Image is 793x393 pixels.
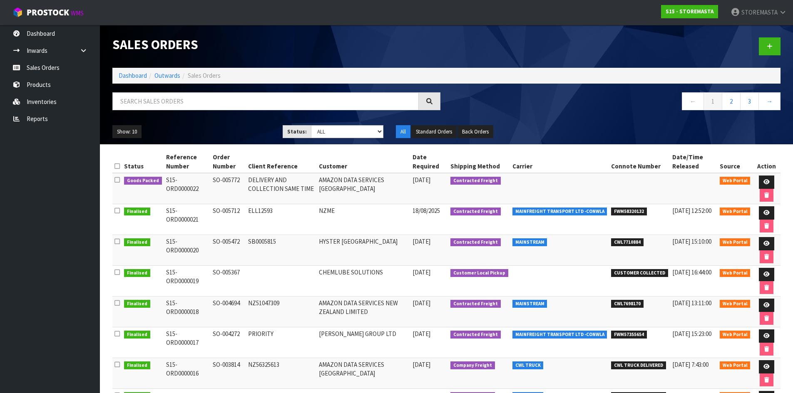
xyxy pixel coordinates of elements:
td: S15-ORD0000018 [164,297,211,327]
span: CWL TRUCK [512,361,544,370]
span: Web Portal [720,361,751,370]
th: Customer [317,151,410,173]
a: ← [682,92,704,110]
td: NZME [317,204,410,235]
th: Action [752,151,781,173]
span: Contracted Freight [450,331,501,339]
a: Dashboard [119,72,147,79]
th: Status [122,151,164,173]
td: CHEMLUBE SOLUTIONS [317,266,410,297]
span: MAINSTREAM [512,238,547,247]
span: CWL TRUCK DELIVERED [611,361,666,370]
td: SO-005367 [211,266,246,297]
th: Carrier [510,151,609,173]
span: Web Portal [720,208,751,216]
th: Date Required [410,151,449,173]
span: CWL7698170 [611,300,644,308]
th: Reference Number [164,151,211,173]
button: Standard Orders [411,125,457,138]
th: Date/Time Released [670,151,718,173]
th: Source [718,151,753,173]
span: Finalised [124,300,150,308]
td: SO-004272 [211,327,246,358]
td: PRIORITY [246,327,317,358]
span: Finalised [124,238,150,247]
span: Web Portal [720,177,751,185]
span: 18/08/2025 [413,207,440,215]
a: 3 [740,92,759,110]
span: [DATE] 15:23:00 [672,330,711,338]
span: ProStock [27,7,69,18]
td: S15-ORD0000020 [164,235,211,266]
th: Order Number [211,151,246,173]
a: 2 [722,92,741,110]
span: Contracted Freight [450,177,501,185]
span: CWL7710884 [611,238,644,247]
span: Contracted Freight [450,300,501,308]
span: MAINFREIGHT TRANSPORT LTD -CONWLA [512,208,607,216]
button: Back Orders [457,125,493,138]
span: CUSTOMER COLLECTED [611,269,668,277]
td: SO-004694 [211,297,246,327]
span: STOREMASTA [741,8,778,16]
td: NZ51047309 [246,297,317,327]
span: [DATE] [413,268,430,276]
span: [DATE] [413,299,430,307]
td: S15-ORD0000022 [164,173,211,204]
button: All [396,125,410,138]
span: Finalised [124,208,150,216]
span: Goods Packed [124,177,162,185]
td: SO-005772 [211,173,246,204]
button: Show: 10 [112,125,142,138]
td: S15-ORD0000016 [164,358,211,389]
input: Search sales orders [112,92,419,110]
td: HYSTER [GEOGRAPHIC_DATA] [317,235,410,266]
small: WMS [71,9,84,17]
span: Sales Orders [188,72,221,79]
strong: Status: [287,128,307,135]
span: FWM57355654 [611,331,647,339]
h1: Sales Orders [112,37,440,52]
th: Client Reference [246,151,317,173]
span: [DATE] 7:43:00 [672,361,708,368]
td: ELL12593 [246,204,317,235]
nav: Page navigation [453,92,781,113]
strong: S15 - STOREMASTA [666,8,713,15]
span: Finalised [124,331,150,339]
a: → [758,92,781,110]
td: NZ56325613 [246,358,317,389]
span: Finalised [124,361,150,370]
td: SO-005472 [211,235,246,266]
span: Web Portal [720,331,751,339]
td: SO-005712 [211,204,246,235]
span: Web Portal [720,300,751,308]
span: [DATE] [413,361,430,368]
td: DELIVERY AND COLLECTION SAME TIME [246,173,317,204]
span: Contracted Freight [450,208,501,216]
td: SB0005815 [246,235,317,266]
td: S15-ORD0000021 [164,204,211,235]
span: [DATE] 15:10:00 [672,237,711,245]
td: AMAZON DATA SERVICES NEW ZEALAND LIMITED [317,297,410,327]
span: MAINSTREAM [512,300,547,308]
a: 1 [704,92,722,110]
span: [DATE] [413,237,430,245]
span: Customer Local Pickup [450,269,508,277]
span: Web Portal [720,238,751,247]
img: cube-alt.png [12,7,23,17]
span: [DATE] 16:44:00 [672,268,711,276]
span: Company Freight [450,361,495,370]
td: S15-ORD0000017 [164,327,211,358]
span: Contracted Freight [450,238,501,247]
th: Connote Number [609,151,670,173]
span: [DATE] 13:11:00 [672,299,711,307]
span: [DATE] [413,330,430,338]
th: Shipping Method [448,151,510,173]
td: SO-003814 [211,358,246,389]
span: [DATE] [413,176,430,184]
td: [PERSON_NAME] GROUP LTD [317,327,410,358]
td: AMAZON DATA SERVICES [GEOGRAPHIC_DATA] [317,358,410,389]
span: FWM58320132 [611,208,647,216]
td: S15-ORD0000019 [164,266,211,297]
span: Web Portal [720,269,751,277]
